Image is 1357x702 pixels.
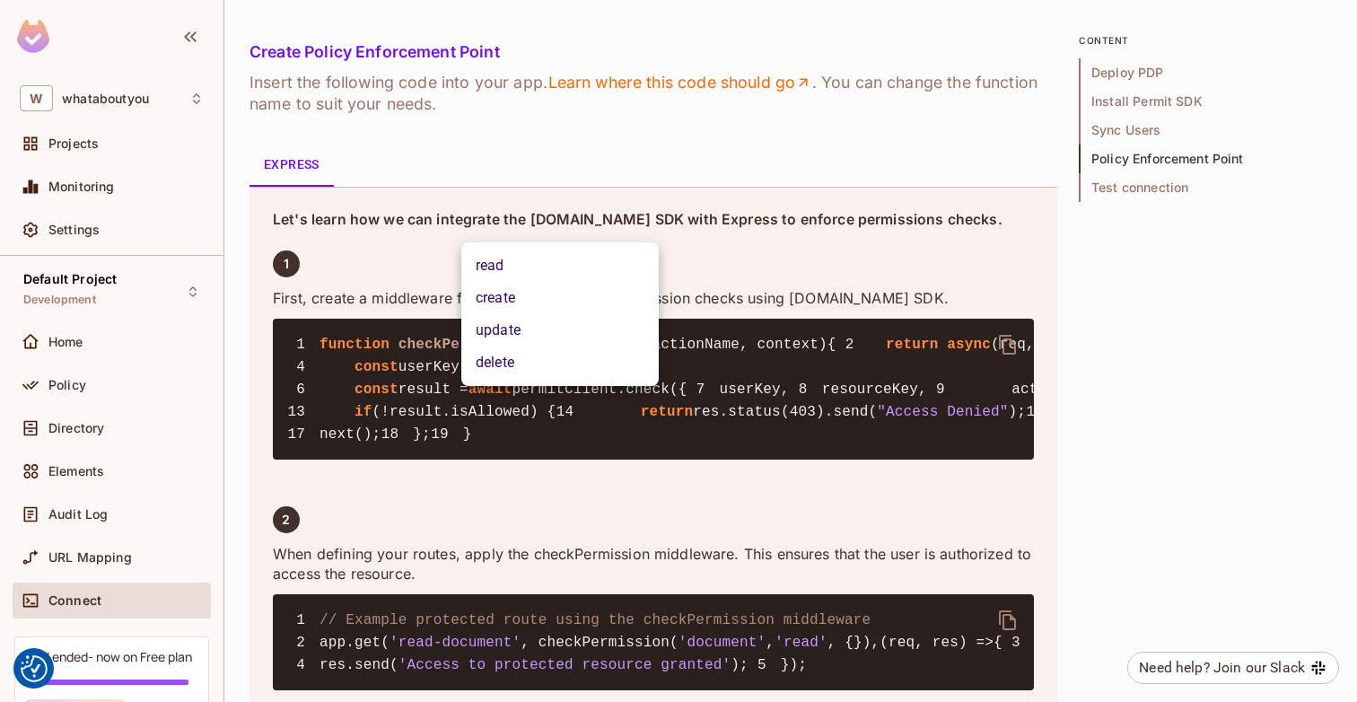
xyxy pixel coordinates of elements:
div: Need help? Join our Slack [1139,657,1305,679]
img: Revisit consent button [21,655,48,682]
li: read [461,250,659,282]
li: delete [461,347,659,379]
button: Consent Preferences [21,655,48,682]
li: create [461,282,659,314]
li: update [461,314,659,347]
